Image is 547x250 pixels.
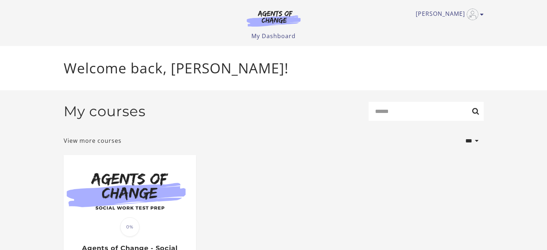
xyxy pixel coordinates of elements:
span: 0% [120,217,140,237]
a: Toggle menu [416,9,480,20]
a: My Dashboard [251,32,296,40]
a: View more courses [64,136,122,145]
p: Welcome back, [PERSON_NAME]! [64,58,484,79]
img: Agents of Change Logo [239,10,308,27]
h2: My courses [64,103,146,120]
